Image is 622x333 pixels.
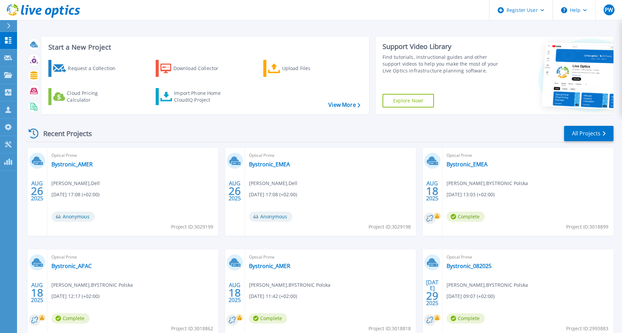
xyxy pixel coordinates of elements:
[26,125,101,142] div: Recent Projects
[51,253,214,261] span: Optical Prime
[369,223,411,231] span: Project ID: 3029198
[51,263,92,269] a: Bystronic_APAC
[51,281,133,289] span: [PERSON_NAME] , BYSTRONIC Polska
[282,62,337,75] div: Upload Files
[447,293,495,300] span: [DATE] 09:07 (+02:00)
[31,188,43,194] span: 26
[249,161,290,168] a: Bystronic_EMEA
[249,281,330,289] span: [PERSON_NAME] , BYSTRONIC Polska
[68,62,122,75] div: Request a Collection
[447,263,492,269] a: Bystronic_082025
[605,7,613,13] span: PW
[249,191,297,198] span: [DATE] 17:08 (+02:00)
[447,212,485,222] span: Complete
[249,152,412,159] span: Optical Prime
[249,293,297,300] span: [DATE] 11:42 (+02:00)
[31,179,44,203] div: AUG 2025
[447,152,609,159] span: Optical Prime
[31,280,44,305] div: AUG 2025
[174,90,227,103] div: Import Phone Home CloudIQ Project
[426,179,439,203] div: AUG 2025
[426,280,439,305] div: [DATE] 2025
[48,88,124,105] a: Cloud Pricing Calculator
[249,313,287,323] span: Complete
[383,54,503,74] div: Find tutorials, instructional guides and other support videos to help you make the most of your L...
[171,223,213,231] span: Project ID: 3029199
[171,325,213,332] span: Project ID: 3018862
[447,191,495,198] span: [DATE] 13:03 (+02:00)
[51,313,90,323] span: Complete
[51,152,214,159] span: Optical Prime
[447,253,609,261] span: Optical Prime
[426,293,438,299] span: 29
[51,180,100,187] span: [PERSON_NAME] , Dell
[447,180,528,187] span: [PERSON_NAME] , BYSTRONIC Polska
[566,325,608,332] span: Project ID: 2993883
[51,293,99,300] span: [DATE] 12:17 (+02:00)
[447,313,485,323] span: Complete
[229,290,241,296] span: 18
[263,60,339,77] a: Upload Files
[51,161,93,168] a: Bystronic_AMER
[31,290,43,296] span: 18
[249,263,290,269] a: Bystronic_AMER
[173,62,228,75] div: Download Collector
[249,212,292,222] span: Anonymous
[447,161,487,168] a: Bystronic_EMEA
[328,102,360,108] a: View More
[228,280,241,305] div: AUG 2025
[67,90,121,103] div: Cloud Pricing Calculator
[48,44,360,51] h3: Start a New Project
[566,223,608,231] span: Project ID: 3018899
[369,325,411,332] span: Project ID: 3018818
[51,191,99,198] span: [DATE] 17:08 (+02:00)
[249,180,297,187] span: [PERSON_NAME] , Dell
[48,60,124,77] a: Request a Collection
[383,42,503,51] div: Support Video Library
[229,188,241,194] span: 26
[383,94,434,107] a: Explore Now!
[228,179,241,203] div: AUG 2025
[426,188,438,194] span: 18
[51,212,95,222] span: Anonymous
[249,253,412,261] span: Optical Prime
[447,281,528,289] span: [PERSON_NAME] , BYSTRONIC Polska
[156,60,232,77] a: Download Collector
[564,126,613,141] a: All Projects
